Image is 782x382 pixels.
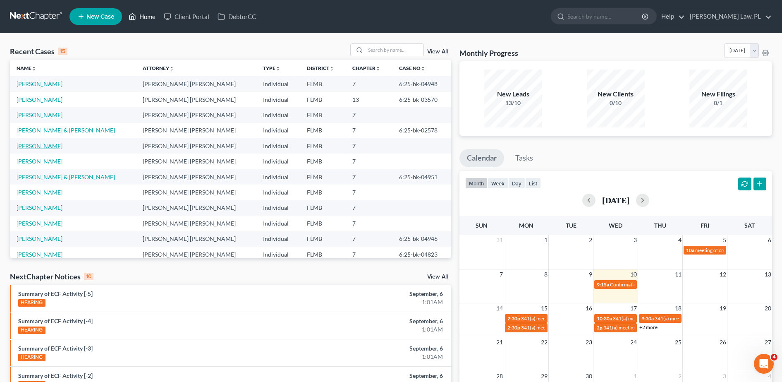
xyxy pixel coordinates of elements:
a: [PERSON_NAME] [17,189,62,196]
a: Summary of ECF Activity [-5] [18,290,93,297]
td: Individual [256,76,300,91]
span: 10 [629,269,638,279]
td: FLMB [300,200,346,216]
td: FLMB [300,76,346,91]
td: Individual [256,154,300,169]
div: 13/10 [484,99,542,107]
td: [PERSON_NAME] [PERSON_NAME] [136,92,256,107]
span: 9:30a [641,315,654,322]
td: 13 [346,92,392,107]
div: 1:01AM [307,325,443,334]
div: September, 6 [307,317,443,325]
td: Individual [256,92,300,107]
div: New Filings [689,89,747,99]
span: 11 [674,269,682,279]
a: [PERSON_NAME] [17,220,62,227]
span: 9 [588,269,593,279]
a: Attorneyunfold_more [143,65,174,71]
a: Case Nounfold_more [399,65,426,71]
td: 7 [346,185,392,200]
td: [PERSON_NAME] [PERSON_NAME] [136,76,256,91]
td: 6:25-bk-04946 [392,231,451,247]
td: Individual [256,216,300,231]
td: Individual [256,231,300,247]
td: 7 [346,123,392,138]
span: 341(a) meeting [613,315,646,322]
span: 2:30p [507,324,520,331]
div: 10 [84,273,93,280]
td: [PERSON_NAME] [PERSON_NAME] [136,107,256,123]
span: Sat [744,222,755,229]
span: Confirmation hearing [610,281,657,288]
div: 1:01AM [307,353,443,361]
td: 7 [346,138,392,154]
a: Typeunfold_more [263,65,280,71]
span: Sun [476,222,488,229]
span: 13 [764,269,772,279]
div: September, 6 [307,290,443,298]
i: unfold_more [31,66,36,71]
span: 3 [633,235,638,245]
td: Individual [256,200,300,216]
td: Individual [256,169,300,185]
span: 17 [629,303,638,313]
a: Tasks [508,149,540,167]
span: 16 [585,303,593,313]
span: 25 [674,337,682,347]
span: 8 [543,269,548,279]
td: 7 [346,169,392,185]
a: Summary of ECF Activity [-3] [18,345,93,352]
div: HEARING [18,299,45,307]
a: Calendar [459,149,504,167]
span: 22 [540,337,548,347]
a: [PERSON_NAME] Law, PL [686,9,772,24]
span: 10:30a [597,315,612,322]
span: 341(a) meeting [521,324,554,331]
span: 1 [543,235,548,245]
td: Individual [256,247,300,262]
td: [PERSON_NAME] [PERSON_NAME] [136,185,256,200]
span: 19 [719,303,727,313]
span: 21 [495,337,504,347]
td: FLMB [300,185,346,200]
a: View All [427,274,448,280]
a: [PERSON_NAME] [17,80,62,87]
td: [PERSON_NAME] [PERSON_NAME] [136,200,256,216]
td: FLMB [300,216,346,231]
span: 28 [495,371,504,381]
td: 7 [346,76,392,91]
span: 341(a) meeting [655,315,687,322]
span: 30 [585,371,593,381]
span: 1 [633,371,638,381]
span: 23 [585,337,593,347]
a: DebtorCC [213,9,260,24]
div: New Leads [484,89,542,99]
td: 6:25-bk-02578 [392,123,451,138]
i: unfold_more [329,66,334,71]
span: 9:15a [597,281,609,288]
td: FLMB [300,154,346,169]
a: [PERSON_NAME] [17,96,62,103]
td: FLMB [300,231,346,247]
td: FLMB [300,123,346,138]
span: 14 [495,303,504,313]
a: Summary of ECF Activity [-4] [18,317,93,324]
a: [PERSON_NAME] [17,251,62,258]
a: [PERSON_NAME] [17,111,62,118]
td: FLMB [300,107,346,123]
input: Search by name... [366,44,423,56]
a: Summary of ECF Activity [-2] [18,372,93,379]
td: 7 [346,216,392,231]
span: 29 [540,371,548,381]
td: 6:25-bk-04948 [392,76,451,91]
a: Nameunfold_more [17,65,36,71]
div: 0/1 [689,99,747,107]
div: 1:01AM [307,298,443,306]
span: 2 [588,235,593,245]
span: 7 [499,269,504,279]
td: 7 [346,231,392,247]
a: Home [124,9,160,24]
span: Mon [519,222,533,229]
td: [PERSON_NAME] [PERSON_NAME] [136,216,256,231]
a: Help [657,9,685,24]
